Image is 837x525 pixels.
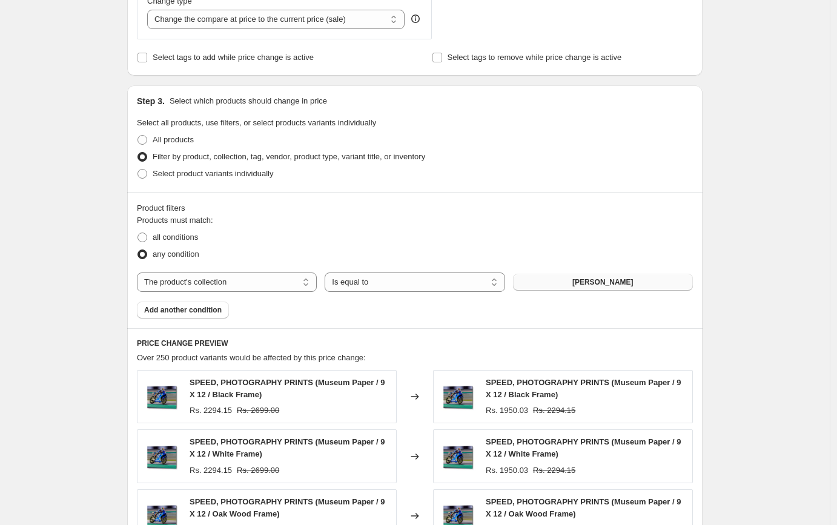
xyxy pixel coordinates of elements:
[190,464,232,477] div: Rs. 2294.15
[190,378,385,399] span: SPEED, PHOTOGRAPHY PRINTS (Museum Paper / 9 X 12 / Black Frame)
[486,404,528,417] div: Rs. 1950.03
[137,95,165,107] h2: Step 3.
[190,497,385,518] span: SPEED, PHOTOGRAPHY PRINTS (Museum Paper / 9 X 12 / Oak Wood Frame)
[137,118,376,127] span: Select all products, use filters, or select products variants individually
[486,497,681,518] span: SPEED, PHOTOGRAPHY PRINTS (Museum Paper / 9 X 12 / Oak Wood Frame)
[137,302,229,319] button: Add another condition
[440,438,476,475] img: speed-bike-poster-in-Gallery-Wrap_80x.jpg
[486,437,681,458] span: SPEED, PHOTOGRAPHY PRINTS (Museum Paper / 9 X 12 / White Frame)
[190,404,232,417] div: Rs. 2294.15
[448,53,622,62] span: Select tags to remove while price change is active
[237,404,279,417] strike: Rs. 2699.00
[144,305,222,315] span: Add another condition
[486,464,528,477] div: Rs. 1950.03
[137,202,693,214] div: Product filters
[440,378,476,415] img: speed-bike-poster-in-Gallery-Wrap_80x.jpg
[170,95,327,107] p: Select which products should change in price
[153,152,425,161] span: Filter by product, collection, tag, vendor, product type, variant title, or inventory
[153,249,199,259] span: any condition
[153,233,198,242] span: all conditions
[137,338,693,348] h6: PRICE CHANGE PREVIEW
[486,378,681,399] span: SPEED, PHOTOGRAPHY PRINTS (Museum Paper / 9 X 12 / Black Frame)
[409,13,422,25] div: help
[533,404,575,417] strike: Rs. 2294.15
[137,353,366,362] span: Over 250 product variants would be affected by this price change:
[237,464,279,477] strike: Rs. 2699.00
[144,438,180,475] img: speed-bike-poster-in-Gallery-Wrap_80x.jpg
[533,464,575,477] strike: Rs. 2294.15
[137,216,213,225] span: Products must match:
[153,135,194,144] span: All products
[190,437,385,458] span: SPEED, PHOTOGRAPHY PRINTS (Museum Paper / 9 X 12 / White Frame)
[153,53,314,62] span: Select tags to add while price change is active
[153,169,273,178] span: Select product variants individually
[572,277,634,287] span: [PERSON_NAME]
[144,378,180,415] img: speed-bike-poster-in-Gallery-Wrap_80x.jpg
[513,274,693,291] button: ABDELKADER ALLAM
